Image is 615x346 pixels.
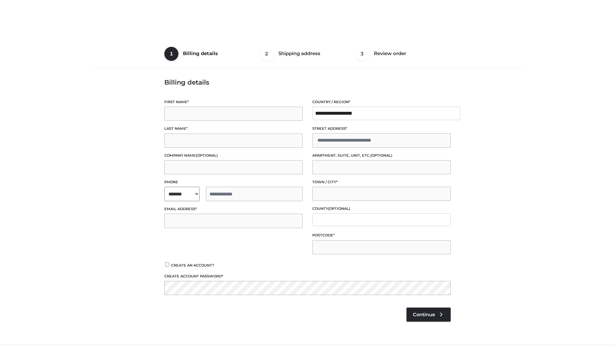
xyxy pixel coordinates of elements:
span: (optional) [328,206,350,211]
label: County [312,206,451,212]
span: Continue [413,312,435,317]
span: 3 [355,47,369,61]
label: Town / City [312,179,451,185]
span: Create an account? [171,263,214,268]
span: (optional) [370,153,392,158]
label: Apartment, suite, unit, etc. [312,152,451,159]
span: 2 [260,47,274,61]
label: First name [164,99,303,105]
input: Create an account? [164,262,170,267]
span: (optional) [196,153,218,158]
label: Last name [164,126,303,132]
span: 1 [164,47,178,61]
label: Postcode [312,232,451,238]
label: Company name [164,152,303,159]
label: Email address [164,206,303,212]
label: Street address [312,126,451,132]
label: Phone [164,179,303,185]
span: Review order [374,50,406,56]
label: Country / Region [312,99,451,105]
a: Continue [406,308,451,322]
label: Create account password [164,273,451,279]
span: Billing details [183,50,218,56]
span: Shipping address [278,50,320,56]
h3: Billing details [164,78,451,86]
